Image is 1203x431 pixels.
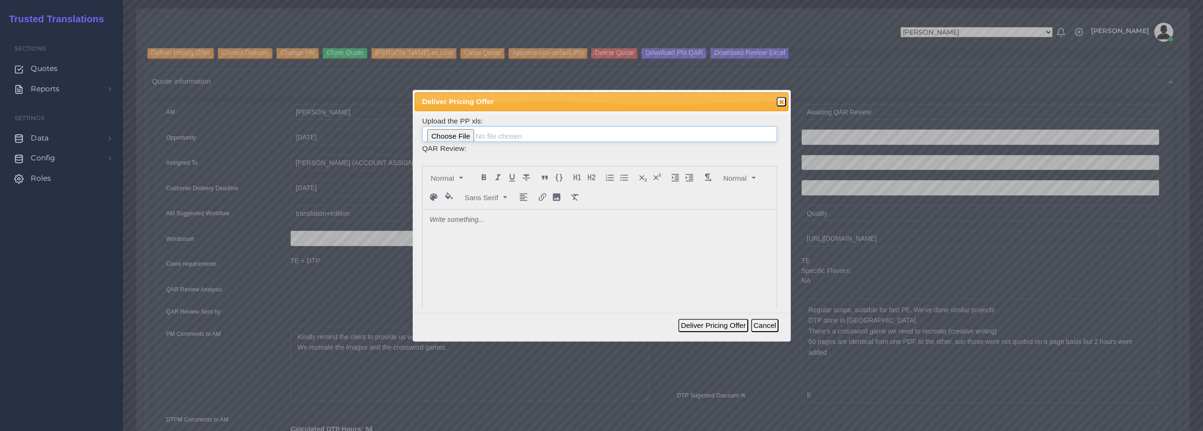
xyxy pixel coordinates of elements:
button: Close [777,97,786,106]
button: Cancel [751,319,779,332]
a: Roles [7,168,116,188]
span: Roles [31,173,51,184]
span: Settings [15,114,44,122]
td: QAR Review: [422,142,778,154]
h2: Trusted Translations [2,13,104,25]
a: Trusted Translations [2,11,104,27]
a: Reports [7,79,116,99]
span: Quotes [31,63,58,74]
span: Sections [15,45,46,52]
a: Config [7,148,116,168]
a: Quotes [7,59,116,79]
span: Deliver Pricing Offer [422,96,745,107]
span: Reports [31,84,60,94]
button: Deliver Pricing Offer [678,319,748,332]
a: Data [7,128,116,148]
span: Config [31,153,55,163]
td: Upload the PP xls: [422,115,778,143]
span: Data [31,133,49,143]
